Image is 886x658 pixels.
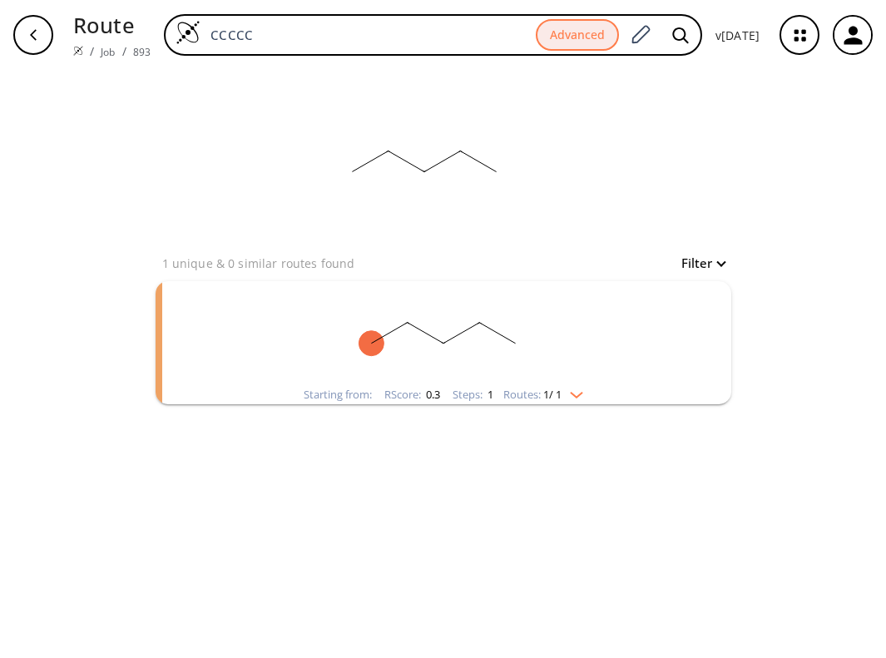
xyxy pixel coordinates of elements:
input: Enter SMILES [200,27,536,43]
li: / [122,42,126,60]
a: 893 [133,45,151,59]
span: 0.3 [423,387,440,402]
img: Spaya logo [73,46,83,56]
div: Routes: [503,389,583,400]
div: Steps : [453,389,493,400]
button: Filter [671,257,725,270]
a: Job [101,45,115,59]
img: Logo Spaya [176,20,200,45]
div: RScore : [384,389,440,400]
p: Route [73,10,151,42]
li: / [90,42,94,60]
div: Starting from: [304,389,372,400]
button: Advanced [536,19,619,52]
p: v [DATE] [715,27,760,44]
svg: CCCCC [227,281,660,385]
span: 1 [485,387,493,402]
p: 1 unique & 0 similar routes found [162,255,355,272]
ul: clusters [156,273,731,413]
svg: CCCCC [258,70,591,253]
span: 1 / 1 [543,389,562,400]
img: Down [562,385,583,398]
